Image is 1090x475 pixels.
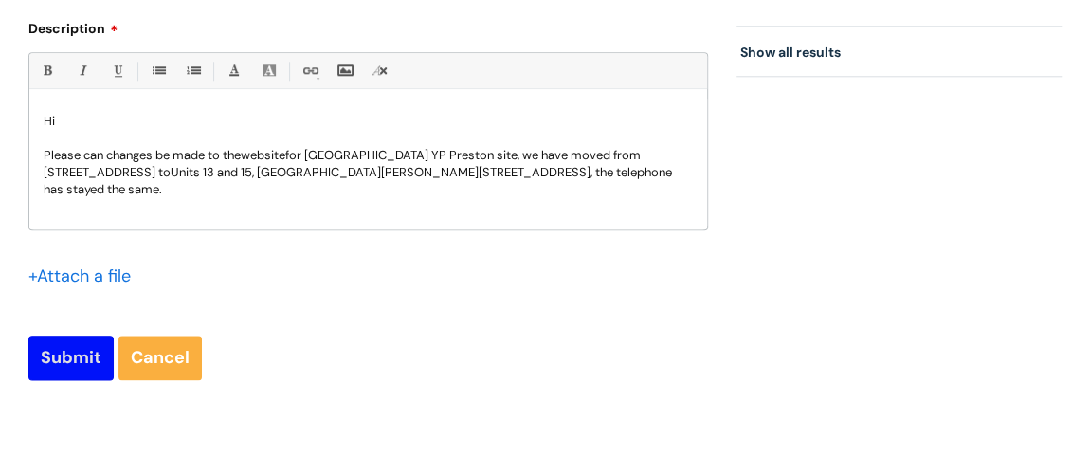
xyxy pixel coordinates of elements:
a: • Unordered List (Ctrl-Shift-7) [146,59,170,82]
p: Hi [44,113,693,130]
a: Insert Image... [333,59,356,82]
a: Remove formatting (Ctrl-\) [368,59,391,82]
a: Back Color [257,59,281,82]
a: 1. Ordered List (Ctrl-Shift-8) [181,59,205,82]
label: Description [28,14,708,37]
a: Underline(Ctrl-U) [105,59,129,82]
div: Attach a file [28,261,142,291]
a: Bold (Ctrl-B) [35,59,59,82]
input: Submit [28,336,114,379]
a: Link [298,59,321,82]
a: Cancel [118,336,202,379]
p: Please can changes be made to the website for [GEOGRAPHIC_DATA] YP Preston site, we have moved fr... [44,147,693,198]
a: Font Color [222,59,245,82]
a: Show all results [740,44,841,61]
a: Italic (Ctrl-I) [70,59,94,82]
